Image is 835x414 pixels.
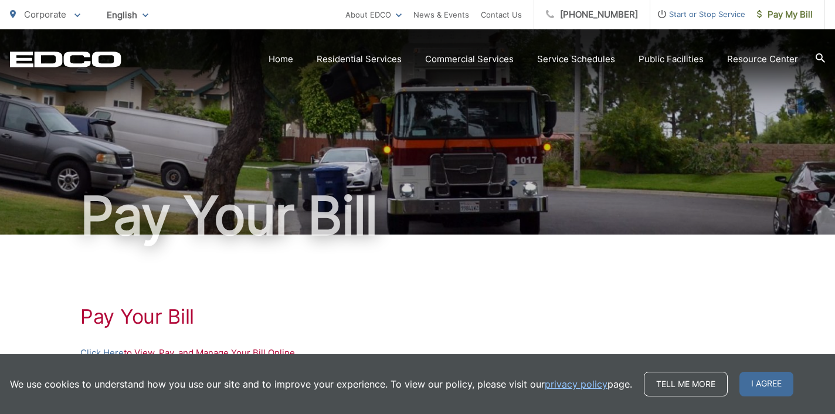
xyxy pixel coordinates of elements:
a: Service Schedules [537,52,615,66]
h1: Pay Your Bill [10,186,825,245]
span: Pay My Bill [757,8,813,22]
a: Public Facilities [639,52,704,66]
a: Home [269,52,293,66]
a: privacy policy [545,377,607,391]
a: EDCD logo. Return to the homepage. [10,51,121,67]
a: About EDCO [345,8,402,22]
a: Contact Us [481,8,522,22]
a: Commercial Services [425,52,514,66]
span: English [98,5,157,25]
span: Corporate [24,9,66,20]
p: We use cookies to understand how you use our site and to improve your experience. To view our pol... [10,377,632,391]
a: Resource Center [727,52,798,66]
a: Residential Services [317,52,402,66]
span: I agree [739,372,793,396]
a: Click Here [80,346,124,360]
a: Tell me more [644,372,728,396]
h1: Pay Your Bill [80,305,755,328]
p: to View, Pay, and Manage Your Bill Online [80,346,755,360]
a: News & Events [413,8,469,22]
